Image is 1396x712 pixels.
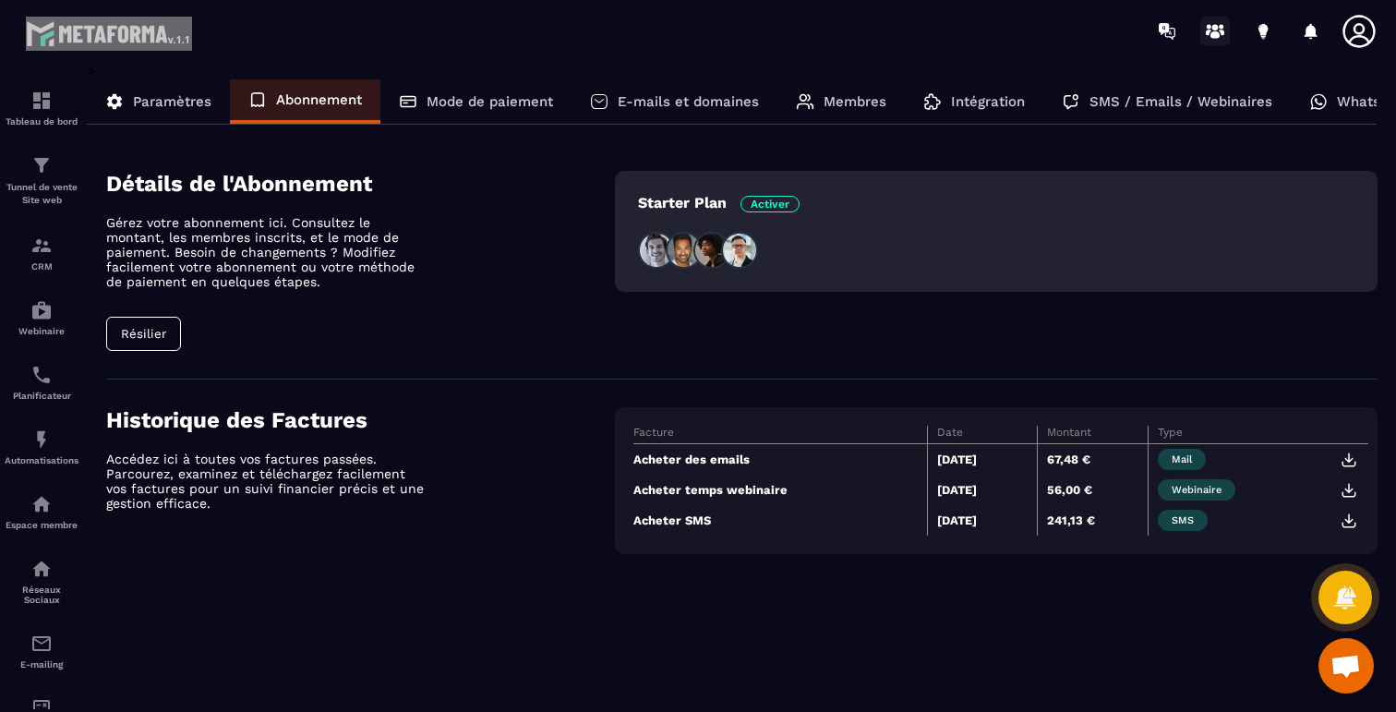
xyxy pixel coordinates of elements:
[1318,638,1374,694] div: Ouvrir le chat
[5,181,78,207] p: Tunnel de vente Site web
[5,221,78,285] a: formationformationCRM
[30,299,53,321] img: automations
[1341,513,1357,529] img: download.399b3ae9.svg
[633,444,927,476] td: Acheter des emails
[1148,426,1368,444] th: Type
[5,285,78,350] a: automationsautomationsWebinaire
[824,93,886,110] p: Membres
[5,479,78,544] a: automationsautomationsEspace membre
[5,140,78,221] a: formationformationTunnel de vente Site web
[133,93,211,110] p: Paramètres
[5,350,78,415] a: schedulerschedulerPlanificateur
[1158,510,1208,531] span: SMS
[740,196,800,212] span: Activer
[1158,479,1235,501] span: Webinaire
[30,428,53,451] img: automations
[951,93,1025,110] p: Intégration
[927,444,1037,476] td: [DATE]
[1038,475,1148,505] td: 56,00 €
[1038,444,1148,476] td: 67,48 €
[618,93,759,110] p: E-mails et domaines
[30,154,53,176] img: formation
[5,455,78,465] p: Automatisations
[1341,482,1357,499] img: download.399b3ae9.svg
[693,232,730,269] img: people3
[106,171,615,197] h4: Détails de l'Abonnement
[1038,426,1148,444] th: Montant
[5,619,78,683] a: emailemailE-mailing
[30,558,53,580] img: social-network
[5,261,78,272] p: CRM
[638,232,675,269] img: people1
[927,505,1037,536] td: [DATE]
[1158,449,1206,470] span: Mail
[106,215,429,289] p: Gérez votre abonnement ici. Consultez le montant, les membres inscrits, et le mode de paiement. B...
[106,317,181,351] button: Résilier
[5,659,78,670] p: E-mailing
[927,475,1037,505] td: [DATE]
[30,90,53,112] img: formation
[5,326,78,336] p: Webinaire
[633,426,927,444] th: Facture
[5,520,78,530] p: Espace membre
[1089,93,1272,110] p: SMS / Emails / Webinaires
[633,475,927,505] td: Acheter temps webinaire
[30,235,53,257] img: formation
[666,232,703,269] img: people2
[26,17,192,50] img: logo
[276,91,362,108] p: Abonnement
[5,391,78,401] p: Planificateur
[1341,452,1357,468] img: download.399b3ae9.svg
[30,364,53,386] img: scheduler
[5,544,78,619] a: social-networksocial-networkRéseaux Sociaux
[5,415,78,479] a: automationsautomationsAutomatisations
[106,452,429,511] p: Accédez ici à toutes vos factures passées. Parcourez, examinez et téléchargez facilement vos fact...
[638,194,800,211] p: Starter Plan
[1038,505,1148,536] td: 241,13 €
[5,585,78,605] p: Réseaux Sociaux
[633,505,927,536] td: Acheter SMS
[30,633,53,655] img: email
[87,62,1378,582] div: >
[5,116,78,127] p: Tableau de bord
[106,407,615,433] h4: Historique des Factures
[30,493,53,515] img: automations
[5,76,78,140] a: formationformationTableau de bord
[927,426,1037,444] th: Date
[721,232,758,269] img: people4
[427,93,553,110] p: Mode de paiement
